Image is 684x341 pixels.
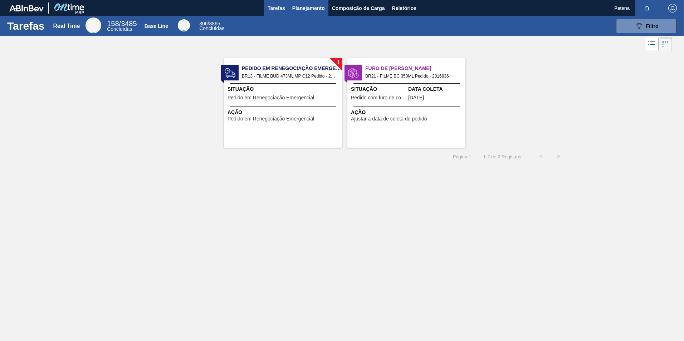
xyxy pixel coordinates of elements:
[616,19,677,33] button: Filtro
[228,85,340,93] span: Situação
[337,60,339,65] span: !
[228,95,314,100] span: Pedido em Renegociação Emergencial
[365,65,465,72] span: Furo de Coleta
[635,3,658,13] button: Notificações
[145,23,168,29] div: Base Line
[199,21,207,26] span: 306
[228,109,340,116] span: Ação
[408,85,464,93] span: Data Coleta
[107,26,132,32] span: Concluídas
[408,95,424,100] span: 11/10/2025
[453,154,471,159] span: Página : 1
[178,19,190,31] div: Base Line
[107,21,137,31] div: Real Time
[9,5,44,11] img: TNhmsLtSVTkK8tSr43FrP2fwEKptu5GPRR3wAAAABJRU5ErkJggg==
[53,23,80,29] div: Real Time
[532,148,550,165] button: <
[107,20,137,28] span: / 3485
[348,68,359,78] img: status
[225,68,235,78] img: status
[7,22,45,30] h1: Tarefas
[351,85,406,93] span: Situação
[645,38,659,51] div: Visão em Lista
[351,116,427,122] span: Ajustar a data de coleta do pedido
[268,4,285,13] span: Tarefas
[351,95,406,100] span: Pedido com furo de coleta
[659,38,672,51] div: Visão em Cards
[332,4,385,13] span: Composição de Carga
[199,21,220,26] span: / 3865
[365,72,460,80] span: BR21 - FILME BC 350ML Pedido - 2016936
[646,23,659,29] span: Filtro
[85,18,101,33] div: Real Time
[228,116,314,122] span: Pedido em Renegociação Emergencial
[107,20,119,28] span: 158
[199,25,224,31] span: Concluídas
[199,21,224,31] div: Base Line
[482,154,521,159] span: 1 - 2 de 2 Registros
[392,4,416,13] span: Relatórios
[292,4,325,13] span: Planejamento
[351,109,464,116] span: Ação
[242,65,342,72] span: Pedido em Renegociação Emergencial
[242,72,336,80] span: BR13 - FILME BUD 473ML MP C12 Pedido - 2032531
[550,148,568,165] button: >
[668,4,677,13] img: Logout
